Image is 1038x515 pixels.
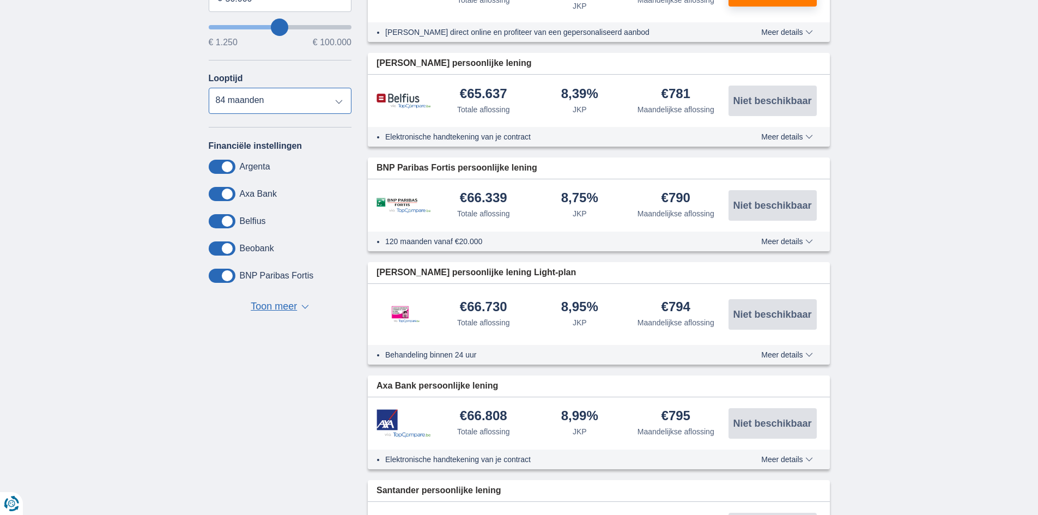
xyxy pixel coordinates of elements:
[638,317,714,328] div: Maandelijkse aflossing
[753,132,821,141] button: Meer details
[460,409,507,424] div: €66.808
[561,300,598,315] div: 8,95%
[460,191,507,206] div: €66.339
[240,244,274,253] label: Beobank
[638,104,714,115] div: Maandelijkse aflossing
[240,216,266,226] label: Belfius
[573,317,587,328] div: JKP
[209,74,243,83] label: Looptijd
[573,104,587,115] div: JKP
[377,295,431,334] img: product.pl.alt Leemans Kredieten
[733,419,811,428] span: Niet beschikbaar
[209,25,352,29] input: wantToBorrow
[385,349,721,360] li: Behandeling binnen 24 uur
[457,104,510,115] div: Totale aflossing
[385,236,721,247] li: 120 maanden vanaf €20.000
[761,238,812,245] span: Meer details
[385,454,721,465] li: Elektronische handtekening van je contract
[377,93,431,109] img: product.pl.alt Belfius
[733,96,811,106] span: Niet beschikbaar
[240,162,270,172] label: Argenta
[761,351,812,359] span: Meer details
[247,299,312,314] button: Toon meer ▼
[313,38,351,47] span: € 100.000
[457,208,510,219] div: Totale aflossing
[377,266,576,279] span: [PERSON_NAME] persoonlijke lening Light-plan
[661,300,690,315] div: €794
[661,87,690,102] div: €781
[638,208,714,219] div: Maandelijkse aflossing
[753,28,821,37] button: Meer details
[753,350,821,359] button: Meer details
[209,141,302,151] label: Financiële instellingen
[377,162,537,174] span: BNP Paribas Fortis persoonlijke lening
[573,1,587,11] div: JKP
[733,310,811,319] span: Niet beschikbaar
[729,86,817,116] button: Niet beschikbaar
[729,190,817,221] button: Niet beschikbaar
[561,191,598,206] div: 8,75%
[573,426,587,437] div: JKP
[729,299,817,330] button: Niet beschikbaar
[251,300,297,314] span: Toon meer
[753,237,821,246] button: Meer details
[661,409,690,424] div: €795
[460,300,507,315] div: €66.730
[377,198,431,214] img: product.pl.alt BNP Paribas Fortis
[729,408,817,439] button: Niet beschikbaar
[377,484,501,497] span: Santander persoonlijke lening
[377,380,498,392] span: Axa Bank persoonlijke lening
[377,409,431,438] img: product.pl.alt Axa Bank
[457,317,510,328] div: Totale aflossing
[240,189,277,199] label: Axa Bank
[385,27,721,38] li: [PERSON_NAME] direct online en profiteer van een gepersonaliseerd aanbod
[573,208,587,219] div: JKP
[733,201,811,210] span: Niet beschikbaar
[761,456,812,463] span: Meer details
[457,426,510,437] div: Totale aflossing
[561,87,598,102] div: 8,39%
[240,271,314,281] label: BNP Paribas Fortis
[209,38,238,47] span: € 1.250
[301,305,309,309] span: ▼
[761,28,812,36] span: Meer details
[385,131,721,142] li: Elektronische handtekening van je contract
[753,455,821,464] button: Meer details
[561,409,598,424] div: 8,99%
[638,426,714,437] div: Maandelijkse aflossing
[761,133,812,141] span: Meer details
[460,87,507,102] div: €65.637
[661,191,690,206] div: €790
[377,57,531,70] span: [PERSON_NAME] persoonlijke lening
